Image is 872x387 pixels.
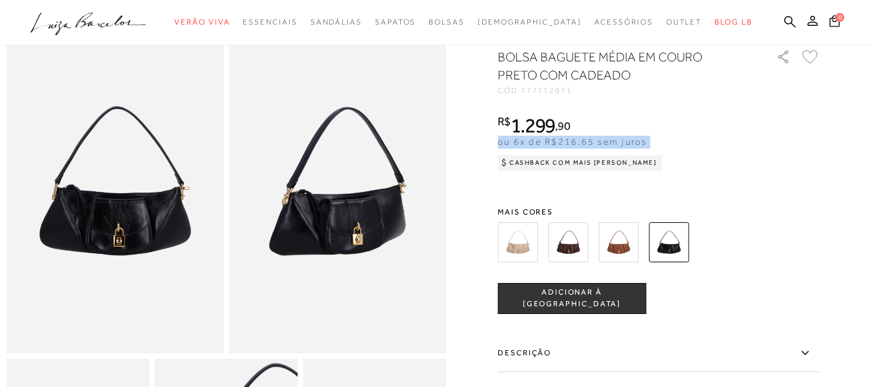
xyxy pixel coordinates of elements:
[478,17,582,26] span: [DEMOGRAPHIC_DATA]
[598,222,638,262] img: BOLSA BAGUETE MÉDIA EM COURO CARAMELO COM CADEADO
[649,222,689,262] img: BOLSA BAGUETE MÉDIA EM COURO PRETO COM CADEADO
[498,136,647,147] span: ou 6x de R$216,65 sem juros
[243,10,297,34] a: categoryNavScreenReaderText
[715,17,752,26] span: BLOG LB
[498,222,538,262] img: BOLSA BAGUETE MÉDIA EM COURO BEGE NATA COM CADEADO
[666,10,702,34] a: categoryNavScreenReaderText
[498,87,756,94] div: CÓD:
[498,116,511,127] i: R$
[174,17,230,26] span: Verão Viva
[498,288,645,310] span: ADICIONAR À [GEOGRAPHIC_DATA]
[310,17,362,26] span: Sandálias
[835,13,844,22] span: 0
[521,86,573,95] span: 777712071
[174,10,230,34] a: categoryNavScreenReaderText
[229,27,447,353] img: image
[478,10,582,34] a: noSubCategoriesText
[511,114,556,137] span: 1.299
[498,283,646,314] button: ADICIONAR À [GEOGRAPHIC_DATA]
[243,17,297,26] span: Essenciais
[375,10,416,34] a: categoryNavScreenReaderText
[594,17,653,26] span: Acessórios
[429,10,465,34] a: categoryNavScreenReaderText
[558,119,570,132] span: 90
[498,48,740,84] h1: BOLSA BAGUETE MÉDIA EM COURO PRETO COM CADEADO
[498,208,820,216] span: Mais cores
[594,10,653,34] a: categoryNavScreenReaderText
[555,120,570,132] i: ,
[375,17,416,26] span: Sapatos
[6,27,224,353] img: image
[498,155,662,171] div: Cashback com Mais [PERSON_NAME]
[429,17,465,26] span: Bolsas
[310,10,362,34] a: categoryNavScreenReaderText
[548,222,588,262] img: BOLSA BAGUETE MÉDIA EM COURO CAFÉ COM CADEADO
[666,17,702,26] span: Outlet
[826,14,844,32] button: 0
[498,335,820,372] label: Descrição
[715,10,752,34] a: BLOG LB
